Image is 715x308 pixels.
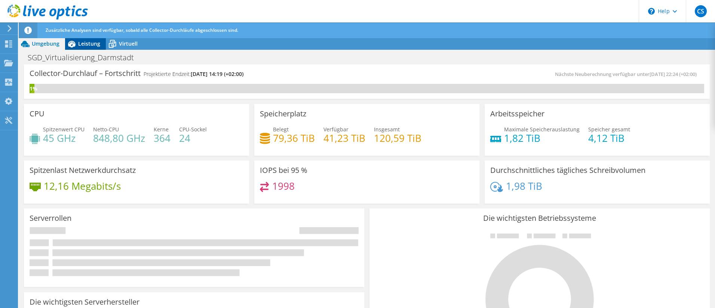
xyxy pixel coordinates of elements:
h4: 79,36 TiB [273,134,315,142]
h3: Spitzenlast Netzwerkdurchsatz [30,166,136,174]
h4: 364 [154,134,171,142]
h4: 24 [179,134,207,142]
span: Maximale Speicherauslastung [504,126,580,133]
span: Virtuell [119,40,138,47]
span: [DATE] 22:24 (+02:00) [650,71,697,77]
h4: 4,12 TiB [588,134,630,142]
div: 1% [30,85,34,93]
span: Verfügbar [323,126,349,133]
h4: Projektierte Endzeit: [144,70,243,78]
span: Kerne [154,126,169,133]
span: Insgesamt [374,126,400,133]
h3: CPU [30,110,45,118]
svg: \n [648,8,655,15]
span: Umgebung [32,40,59,47]
span: Leistung [78,40,100,47]
span: Zusätzliche Analysen sind verfügbar, sobald alle Collector-Durchläufe abgeschlossen sind. [46,27,238,33]
h4: 45 GHz [43,134,85,142]
h4: 120,59 TiB [374,134,421,142]
h3: IOPS bei 95 % [260,166,307,174]
span: Spitzenwert CPU [43,126,85,133]
span: Nächste Neuberechnung verfügbar unter [555,71,700,77]
h3: Speicherplatz [260,110,306,118]
h3: Die wichtigsten Betriebssysteme [375,214,704,222]
h1: SGD_Virtualisierung_Darmstadt [24,54,145,62]
span: Belegt [273,126,289,133]
h4: 1998 [272,182,295,190]
h3: Serverrollen [30,214,71,222]
span: CS [695,5,707,17]
span: Netto-CPU [93,126,119,133]
h3: Durchschnittliches tägliches Schreibvolumen [490,166,645,174]
span: CPU-Sockel [179,126,207,133]
h3: Die wichtigsten Serverhersteller [30,298,139,306]
h4: 1,82 TiB [504,134,580,142]
h4: 848,80 GHz [93,134,145,142]
h4: 12,16 Megabits/s [44,182,121,190]
h4: 41,23 TiB [323,134,365,142]
h4: 1,98 TiB [506,182,542,190]
span: Speicher gesamt [588,126,630,133]
span: [DATE] 14:19 (+02:00) [191,70,243,77]
h3: Arbeitsspeicher [490,110,544,118]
